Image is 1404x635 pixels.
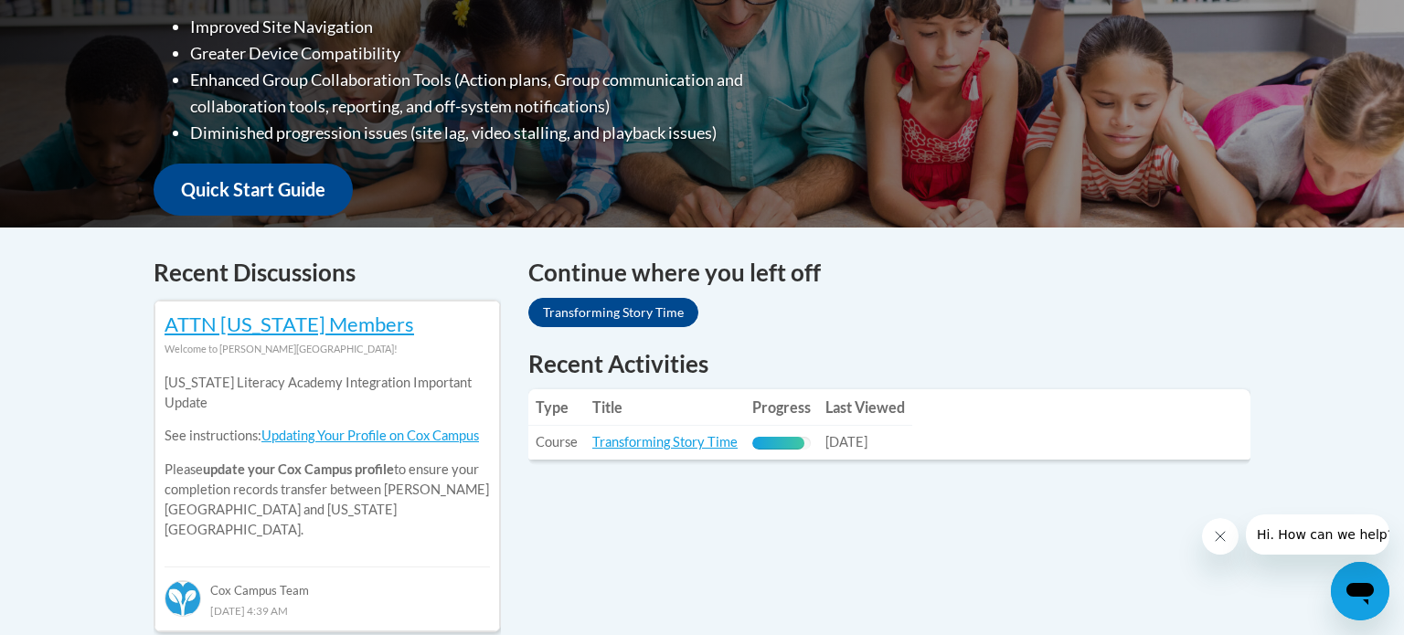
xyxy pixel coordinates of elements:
[165,312,414,336] a: ATTN [US_STATE] Members
[165,600,490,620] div: [DATE] 4:39 AM
[818,389,912,426] th: Last Viewed
[1331,562,1389,620] iframe: Button to launch messaging window
[154,164,353,216] a: Quick Start Guide
[190,14,816,40] li: Improved Site Navigation
[11,13,148,27] span: Hi. How can we help?
[745,389,818,426] th: Progress
[190,120,816,146] li: Diminished progression issues (site lag, video stalling, and playback issues)
[154,255,501,291] h4: Recent Discussions
[528,255,1250,291] h4: Continue where you left off
[528,389,585,426] th: Type
[528,298,698,327] a: Transforming Story Time
[165,566,490,599] div: Cox Campus Team
[165,373,490,413] p: [US_STATE] Literacy Academy Integration Important Update
[165,359,490,554] div: Please to ensure your completion records transfer between [PERSON_NAME][GEOGRAPHIC_DATA] and [US_...
[261,428,479,443] a: Updating Your Profile on Cox Campus
[592,434,738,450] a: Transforming Story Time
[165,426,490,446] p: See instructions:
[536,434,578,450] span: Course
[190,40,816,67] li: Greater Device Compatibility
[528,347,1250,380] h1: Recent Activities
[190,67,816,120] li: Enhanced Group Collaboration Tools (Action plans, Group communication and collaboration tools, re...
[585,389,745,426] th: Title
[165,580,201,617] img: Cox Campus Team
[1246,514,1389,555] iframe: Message from company
[1202,518,1239,555] iframe: Close message
[825,434,867,450] span: [DATE]
[203,461,394,477] b: update your Cox Campus profile
[165,339,490,359] div: Welcome to [PERSON_NAME][GEOGRAPHIC_DATA]!
[752,437,804,450] div: Progress, %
